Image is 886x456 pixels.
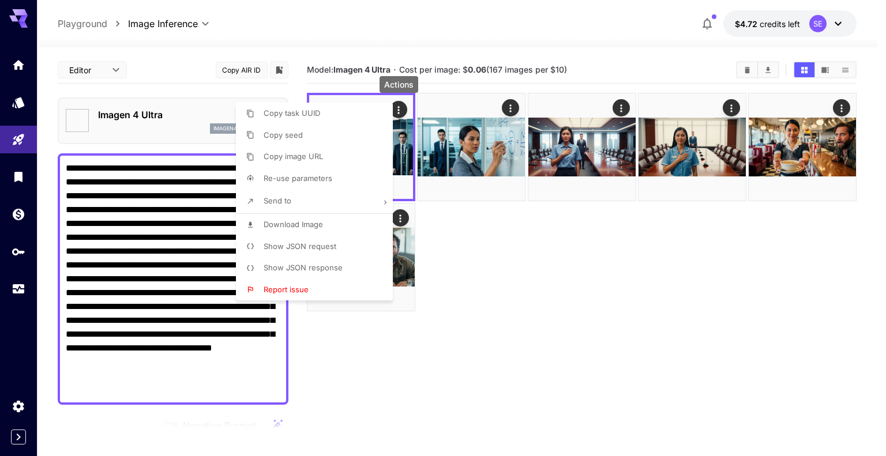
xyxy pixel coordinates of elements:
[264,263,343,272] span: Show JSON response
[264,130,303,140] span: Copy seed
[264,152,323,161] span: Copy image URL
[264,108,320,118] span: Copy task UUID
[264,220,323,229] span: Download Image
[264,242,336,251] span: Show JSON request
[264,285,309,294] span: Report issue
[264,174,332,183] span: Re-use parameters
[264,196,291,205] span: Send to
[380,76,418,93] div: Actions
